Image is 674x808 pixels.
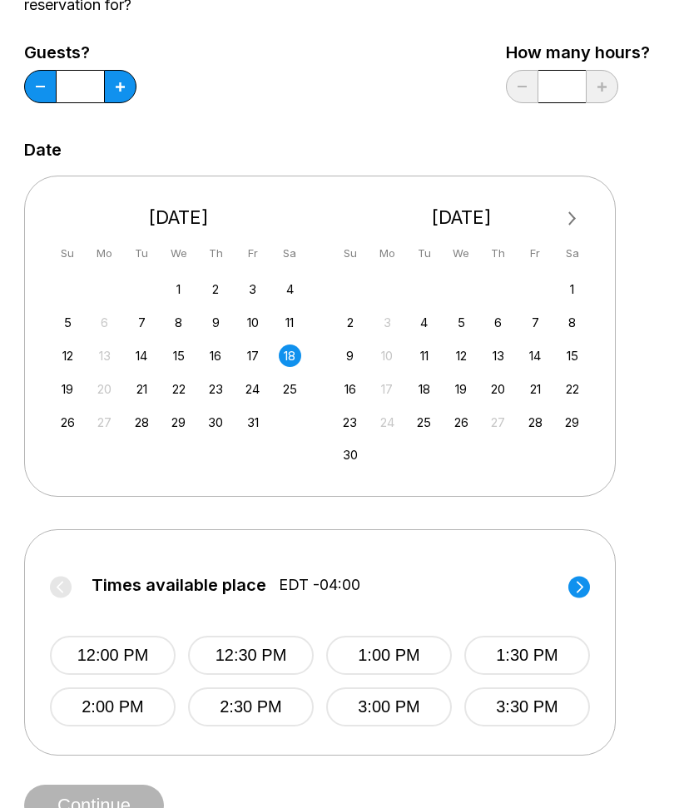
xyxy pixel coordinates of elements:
div: Choose Sunday, November 30th, 2025 [339,444,361,466]
div: Choose Friday, November 7th, 2025 [524,311,547,334]
div: We [450,242,473,265]
div: Not available Monday, November 10th, 2025 [376,345,399,367]
button: 2:00 PM [50,687,176,726]
div: Choose Sunday, October 26th, 2025 [57,411,79,434]
div: Choose Tuesday, November 18th, 2025 [413,378,435,400]
div: Choose Wednesday, November 19th, 2025 [450,378,473,400]
label: Date [24,141,62,159]
button: 12:30 PM [188,636,314,675]
div: Choose Thursday, November 6th, 2025 [487,311,509,334]
div: Choose Saturday, November 15th, 2025 [561,345,583,367]
div: Choose Sunday, October 12th, 2025 [57,345,79,367]
div: Choose Tuesday, November 4th, 2025 [413,311,435,334]
div: Choose Friday, October 24th, 2025 [241,378,264,400]
div: Choose Wednesday, October 8th, 2025 [167,311,190,334]
div: Choose Tuesday, October 14th, 2025 [131,345,153,367]
div: Not available Monday, October 6th, 2025 [93,311,116,334]
div: Choose Thursday, October 2nd, 2025 [205,278,227,300]
label: Guests? [24,43,136,62]
div: Tu [131,242,153,265]
div: month 2025-10 [54,276,304,434]
div: Choose Sunday, October 19th, 2025 [57,378,79,400]
div: Choose Friday, October 17th, 2025 [241,345,264,367]
div: Mo [93,242,116,265]
div: Choose Thursday, October 9th, 2025 [205,311,227,334]
div: Choose Saturday, November 8th, 2025 [561,311,583,334]
div: Choose Wednesday, October 22nd, 2025 [167,378,190,400]
div: Th [205,242,227,265]
div: Choose Tuesday, November 11th, 2025 [413,345,435,367]
div: Choose Saturday, October 18th, 2025 [279,345,301,367]
div: Th [487,242,509,265]
div: Choose Friday, November 14th, 2025 [524,345,547,367]
div: Choose Saturday, November 22nd, 2025 [561,378,583,400]
div: Choose Wednesday, October 29th, 2025 [167,411,190,434]
div: Not available Thursday, November 27th, 2025 [487,411,509,434]
div: Choose Tuesday, October 28th, 2025 [131,411,153,434]
div: Choose Sunday, October 5th, 2025 [57,311,79,334]
button: 1:00 PM [326,636,452,675]
div: Not available Monday, November 24th, 2025 [376,411,399,434]
div: Choose Wednesday, November 12th, 2025 [450,345,473,367]
div: Choose Thursday, November 13th, 2025 [487,345,509,367]
div: We [167,242,190,265]
div: Not available Monday, October 27th, 2025 [93,411,116,434]
div: Choose Tuesday, October 21st, 2025 [131,378,153,400]
button: Next Month [559,206,586,232]
div: [DATE] [333,206,591,229]
div: Choose Saturday, October 4th, 2025 [279,278,301,300]
div: Choose Thursday, October 23rd, 2025 [205,378,227,400]
div: Choose Sunday, November 16th, 2025 [339,378,361,400]
div: Sa [279,242,301,265]
div: Su [57,242,79,265]
div: Fr [241,242,264,265]
div: Choose Friday, October 3rd, 2025 [241,278,264,300]
div: month 2025-11 [337,276,587,467]
button: 12:00 PM [50,636,176,675]
div: Not available Monday, October 13th, 2025 [93,345,116,367]
div: Choose Sunday, November 23rd, 2025 [339,411,361,434]
div: Choose Sunday, November 2nd, 2025 [339,311,361,334]
span: Times available place [92,576,266,594]
div: Choose Thursday, October 30th, 2025 [205,411,227,434]
div: Not available Monday, October 20th, 2025 [93,378,116,400]
div: Choose Wednesday, October 1st, 2025 [167,278,190,300]
div: Choose Saturday, November 1st, 2025 [561,278,583,300]
button: 3:30 PM [464,687,590,726]
div: Choose Wednesday, November 5th, 2025 [450,311,473,334]
div: Choose Thursday, October 16th, 2025 [205,345,227,367]
div: Choose Wednesday, November 26th, 2025 [450,411,473,434]
div: Choose Tuesday, November 25th, 2025 [413,411,435,434]
div: Choose Friday, October 31st, 2025 [241,411,264,434]
div: Choose Friday, November 28th, 2025 [524,411,547,434]
div: Choose Thursday, November 20th, 2025 [487,378,509,400]
div: Choose Tuesday, October 7th, 2025 [131,311,153,334]
div: Not available Monday, November 17th, 2025 [376,378,399,400]
div: Choose Saturday, October 25th, 2025 [279,378,301,400]
button: 2:30 PM [188,687,314,726]
div: Choose Friday, October 10th, 2025 [241,311,264,334]
div: Choose Saturday, October 11th, 2025 [279,311,301,334]
div: Mo [376,242,399,265]
div: Choose Wednesday, October 15th, 2025 [167,345,190,367]
div: Sa [561,242,583,265]
div: Choose Friday, November 21st, 2025 [524,378,547,400]
span: EDT -04:00 [279,576,360,594]
div: [DATE] [50,206,308,229]
button: 1:30 PM [464,636,590,675]
label: How many hours? [506,43,650,62]
div: Not available Monday, November 3rd, 2025 [376,311,399,334]
div: Choose Sunday, November 9th, 2025 [339,345,361,367]
div: Choose Saturday, November 29th, 2025 [561,411,583,434]
div: Su [339,242,361,265]
div: Fr [524,242,547,265]
div: Tu [413,242,435,265]
button: 3:00 PM [326,687,452,726]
